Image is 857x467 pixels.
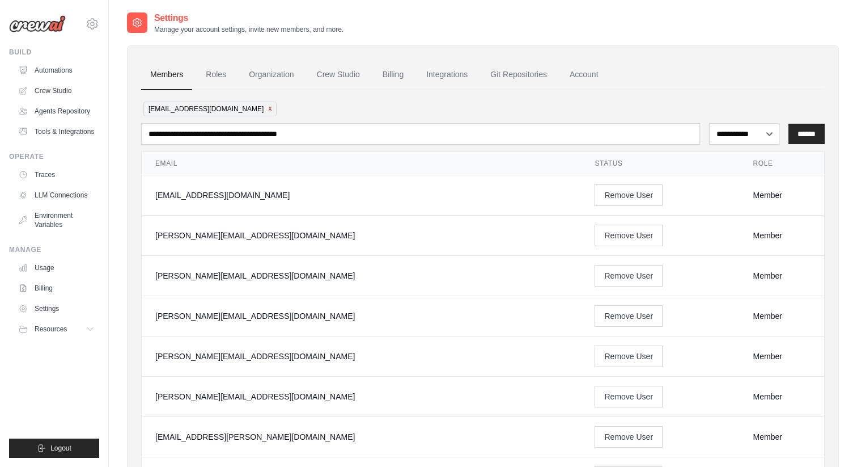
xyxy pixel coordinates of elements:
div: Member [753,310,811,322]
span: Resources [35,325,67,334]
a: Tools & Integrations [14,123,99,141]
span: [EMAIL_ADDRESS][DOMAIN_NAME] [143,102,277,116]
div: Manage [9,245,99,254]
img: Logo [9,15,66,32]
h2: Settings [154,11,343,25]
a: Roles [197,60,235,90]
a: Crew Studio [14,82,99,100]
div: [PERSON_NAME][EMAIL_ADDRESS][DOMAIN_NAME] [155,270,567,281]
a: Agents Repository [14,102,99,120]
button: Remove User [595,184,663,206]
button: Remove User [595,265,663,287]
div: Member [753,351,811,362]
div: Member [753,431,811,443]
a: Crew Studio [308,60,369,90]
a: Billing [374,60,413,90]
a: LLM Connections [14,186,99,204]
div: Operate [9,152,99,161]
button: Remove User [595,225,663,246]
div: [PERSON_NAME][EMAIL_ADDRESS][DOMAIN_NAME] [155,310,567,322]
a: Usage [14,259,99,277]
button: Remove User [595,305,663,327]
div: Member [753,270,811,281]
p: Manage your account settings, invite new members, and more. [154,25,343,34]
div: [PERSON_NAME][EMAIL_ADDRESS][DOMAIN_NAME] [155,391,567,402]
a: Members [141,60,192,90]
button: Resources [14,320,99,338]
th: Status [581,152,739,175]
span: Logout [50,444,71,453]
a: Integrations [417,60,477,90]
a: Traces [14,166,99,184]
div: Member [753,391,811,402]
a: Organization [240,60,303,90]
button: x [268,104,271,113]
div: [EMAIL_ADDRESS][PERSON_NAME][DOMAIN_NAME] [155,431,567,443]
a: Environment Variables [14,207,99,234]
div: Member [753,190,811,201]
button: Logout [9,439,99,458]
th: Email [142,152,581,175]
th: Role [740,152,824,175]
div: Build [9,48,99,57]
div: [PERSON_NAME][EMAIL_ADDRESS][DOMAIN_NAME] [155,230,567,241]
div: [EMAIL_ADDRESS][DOMAIN_NAME] [155,190,567,201]
div: Member [753,230,811,241]
a: Billing [14,279,99,297]
a: Automations [14,61,99,79]
a: Settings [14,300,99,318]
button: Remove User [595,426,663,448]
a: Account [561,60,608,90]
a: Git Repositories [481,60,556,90]
button: Remove User [595,346,663,367]
button: Remove User [595,386,663,407]
div: [PERSON_NAME][EMAIL_ADDRESS][DOMAIN_NAME] [155,351,567,362]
